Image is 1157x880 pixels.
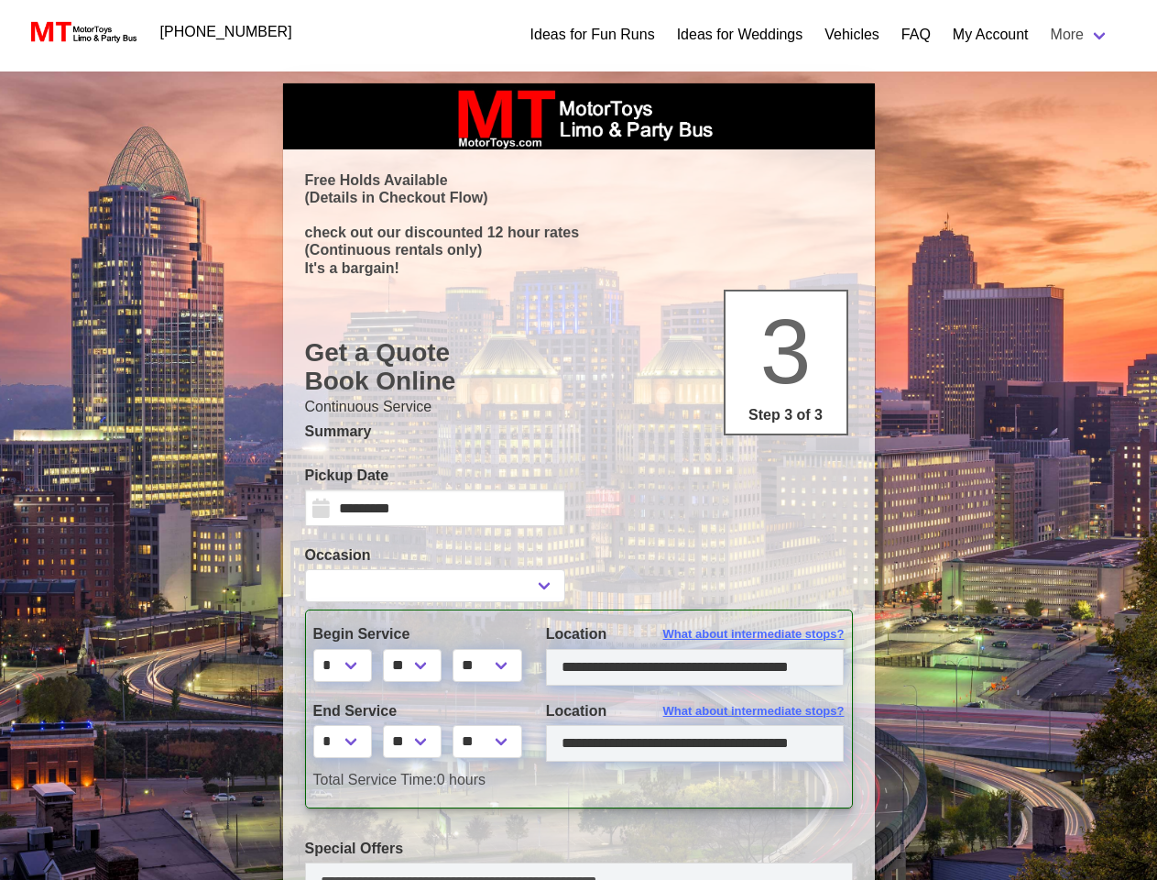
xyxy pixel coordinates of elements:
span: What about intermediate stops? [663,702,845,720]
p: Summary [305,421,853,443]
span: Location [546,703,607,719]
a: Ideas for Fun Runs [530,24,655,46]
span: 3 [760,300,812,402]
a: My Account [953,24,1029,46]
label: Pickup Date [305,465,565,487]
a: More [1040,16,1120,53]
div: 0 hours [300,769,858,791]
p: It's a bargain! [305,259,853,277]
p: (Details in Checkout Flow) [305,189,853,206]
label: Special Offers [305,838,853,860]
a: [PHONE_NUMBER] [149,14,303,50]
h1: Get a Quote Book Online [305,338,853,396]
img: box_logo_brand.jpeg [442,83,716,149]
span: Total Service Time: [313,772,437,787]
p: check out our discounted 12 hour rates [305,224,853,241]
img: MotorToys Logo [26,19,138,45]
span: What about intermediate stops? [663,625,845,643]
a: Vehicles [824,24,879,46]
a: FAQ [901,24,931,46]
p: Continuous Service [305,396,853,418]
label: End Service [313,700,518,722]
a: Ideas for Weddings [677,24,803,46]
p: Free Holds Available [305,171,853,189]
label: Begin Service [313,623,518,645]
label: Occasion [305,544,565,566]
p: Step 3 of 3 [733,404,839,426]
p: (Continuous rentals only) [305,241,853,258]
span: Location [546,626,607,642]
